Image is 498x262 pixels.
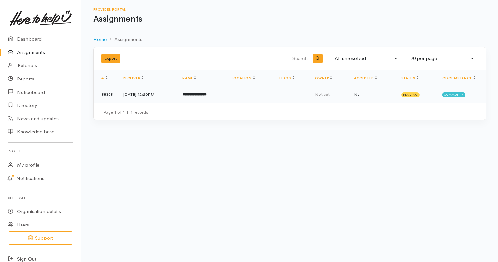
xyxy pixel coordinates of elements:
[103,109,148,115] small: Page 1 of 1 1 records
[232,76,255,80] a: Location
[279,76,294,80] a: Flags
[107,36,142,43] li: Assignments
[101,76,108,80] a: #
[354,76,377,80] a: Accepted
[93,8,486,11] h6: Provider Portal
[101,54,120,63] button: Export
[118,86,177,103] td: [DATE] 12:20PM
[94,86,118,103] td: 88308
[123,76,143,80] a: Received
[93,36,107,43] a: Home
[401,76,418,80] a: Status
[442,92,465,97] span: Community
[93,14,486,24] h1: Assignments
[8,231,73,245] button: Support
[127,109,128,115] span: |
[410,55,468,62] div: 20 per page
[93,32,486,47] nav: breadcrumb
[442,76,475,80] a: Circumstance
[401,92,420,97] span: Pending
[315,92,330,97] span: Not set
[8,193,73,202] h6: Settings
[335,55,393,62] div: All unresolved
[406,52,478,65] button: 20 per page
[315,76,332,80] a: Owner
[331,52,403,65] button: All unresolved
[8,147,73,155] h6: Profile
[182,76,196,80] a: Name
[354,92,360,97] span: No
[216,51,309,66] input: Search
